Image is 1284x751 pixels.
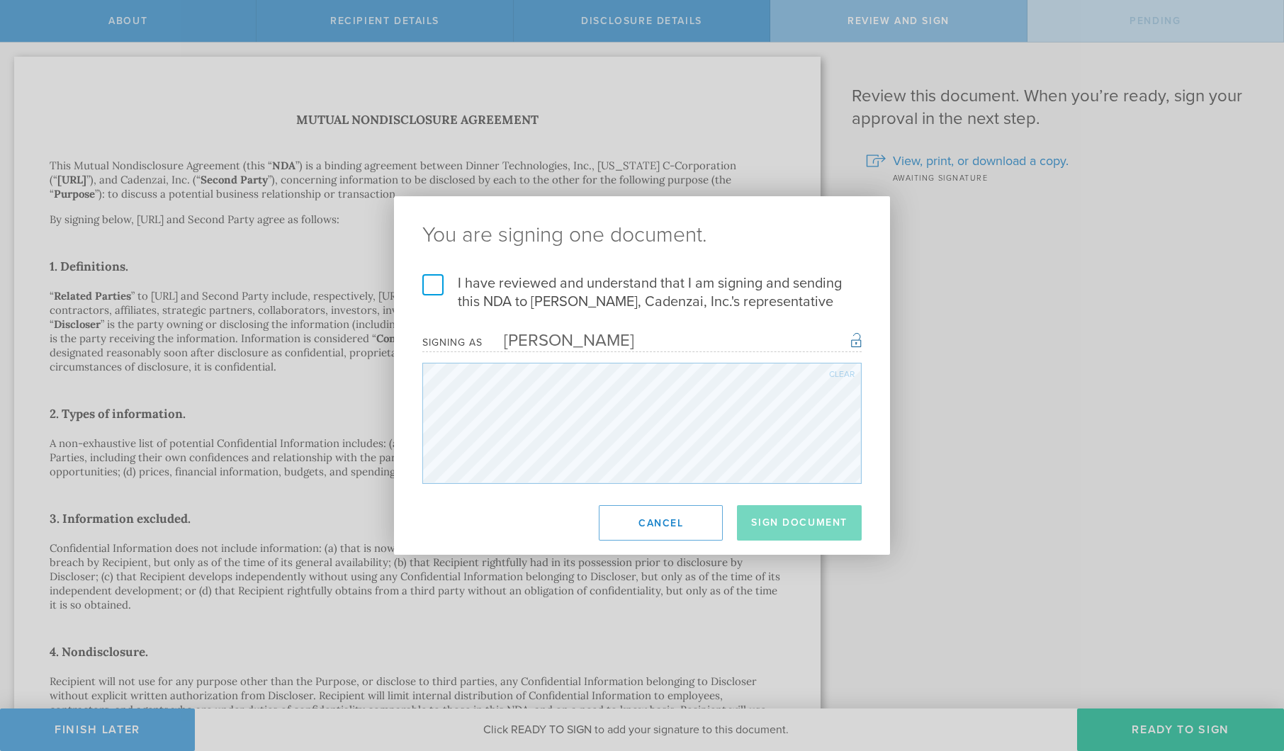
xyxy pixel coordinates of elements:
button: Sign Document [737,505,862,541]
button: Cancel [599,505,723,541]
div: [PERSON_NAME] [483,330,634,351]
label: I have reviewed and understand that I am signing and sending this NDA to [PERSON_NAME], Cadenzai,... [422,274,862,311]
div: Signing as [422,337,483,349]
ng-pluralize: You are signing one document. [422,225,862,246]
